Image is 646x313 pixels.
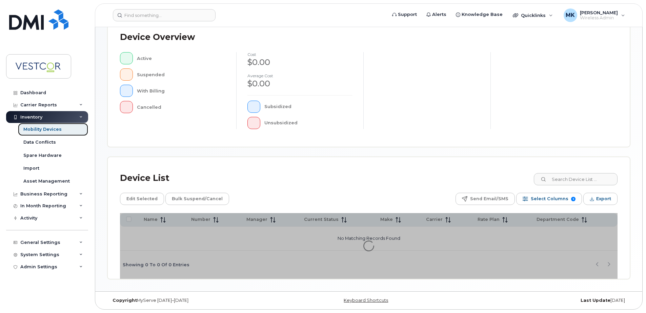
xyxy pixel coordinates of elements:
[137,101,226,113] div: Cancelled
[120,28,195,46] div: Device Overview
[247,52,352,57] h4: cost
[580,10,618,15] span: [PERSON_NAME]
[422,8,451,21] a: Alerts
[559,8,630,22] div: Matt Kilburn
[172,194,223,204] span: Bulk Suspend/Cancel
[531,194,568,204] span: Select Columns
[247,57,352,68] div: $0.00
[137,68,226,81] div: Suspended
[107,298,282,303] div: MyServe [DATE]–[DATE]
[264,101,353,113] div: Subsidized
[580,15,618,21] span: Wireless Admin
[534,173,618,185] input: Search Device List ...
[113,9,216,21] input: Find something...
[581,298,610,303] strong: Last Update
[165,193,229,205] button: Bulk Suspend/Cancel
[113,298,137,303] strong: Copyright
[137,52,226,64] div: Active
[344,298,388,303] a: Keyboard Shortcuts
[566,11,575,19] span: MK
[247,78,352,89] div: $0.00
[456,193,515,205] button: Send Email/SMS
[516,193,582,205] button: Select Columns 9
[583,193,618,205] button: Export
[387,8,422,21] a: Support
[120,193,164,205] button: Edit Selected
[462,11,503,18] span: Knowledge Base
[264,117,353,129] div: Unsubsidized
[508,8,558,22] div: Quicklinks
[126,194,158,204] span: Edit Selected
[571,197,576,201] span: 9
[247,74,352,78] h4: Average cost
[451,8,507,21] a: Knowledge Base
[521,13,546,18] span: Quicklinks
[432,11,446,18] span: Alerts
[398,11,417,18] span: Support
[596,194,611,204] span: Export
[137,85,226,97] div: With Billing
[120,169,169,187] div: Device List
[470,194,508,204] span: Send Email/SMS
[456,298,630,303] div: [DATE]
